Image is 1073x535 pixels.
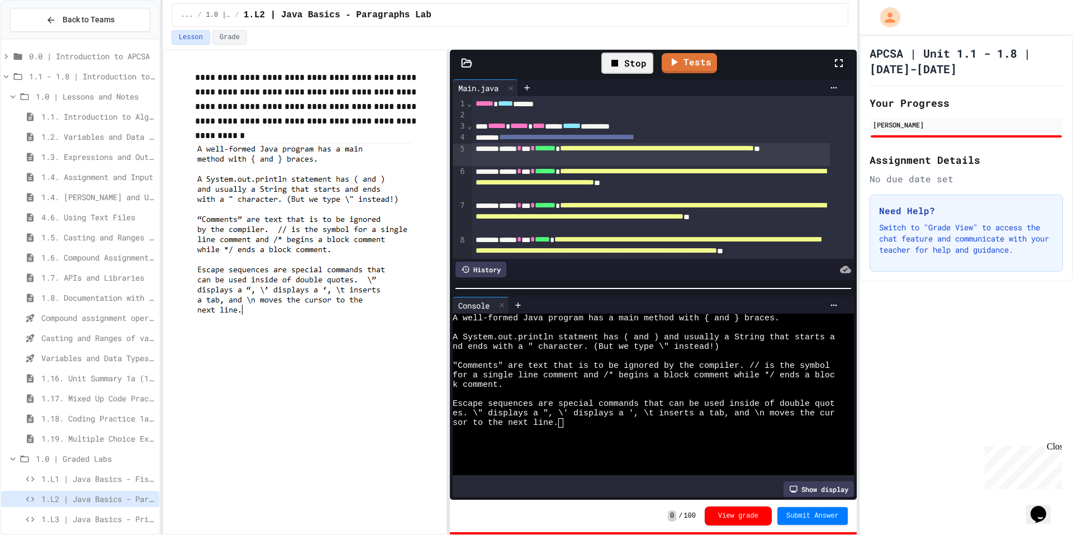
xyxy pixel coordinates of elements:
[41,292,155,304] span: 1.8. Documentation with Comments and Preconditions
[786,512,839,520] span: Submit Answer
[980,442,1062,489] iframe: chat widget
[41,171,155,183] span: 1.4. Assignment and Input
[879,222,1053,255] p: Switch to "Grade View" to access the chat feature and communicate with your teacher for help and ...
[172,30,210,45] button: Lesson
[10,8,150,32] button: Back to Teams
[63,14,115,26] span: Back to Teams
[41,392,155,404] span: 1.17. Mixed Up Code Practice 1.1-1.6
[453,79,518,96] div: Main.java
[784,481,854,497] div: Show display
[453,418,558,428] span: sor to the next line.
[453,98,467,110] div: 1
[453,82,504,94] div: Main.java
[453,297,509,314] div: Console
[678,512,682,520] span: /
[41,352,155,364] span: Variables and Data Types - Quiz
[453,121,467,132] div: 3
[244,8,431,22] span: 1.L2 | Java Basics - Paragraphs Lab
[235,11,239,20] span: /
[29,50,155,62] span: 0.0 | Introduction to APCSA
[41,211,155,223] span: 4.6. Using Text Files
[41,473,155,485] span: 1.L1 | Java Basics - Fish Lab
[870,152,1063,168] h2: Assignment Details
[453,235,467,269] div: 8
[868,4,903,30] div: My Account
[453,144,467,167] div: 5
[41,372,155,384] span: 1.16. Unit Summary 1a (1.1-1.6)
[41,433,155,444] span: 1.19. Multiple Choice Exercises for Unit 1a (1.1-1.6)
[206,11,231,20] span: 1.0 | Graded Labs
[41,252,155,263] span: 1.6. Compound Assignment Operators
[41,231,155,243] span: 1.5. Casting and Ranges of Values
[601,53,653,74] div: Stop
[777,507,848,525] button: Submit Answer
[705,506,772,525] button: View grade
[41,131,155,143] span: 1.2. Variables and Data Types
[879,204,1053,217] h3: Need Help?
[181,11,193,20] span: ...
[41,493,155,505] span: 1.L2 | Java Basics - Paragraphs Lab
[668,510,676,522] span: 0
[453,342,719,352] span: nd ends with a " character. (But we type \" instead!)
[453,371,835,380] span: for a single line comment and /* begins a block comment while */ ends a bloc
[873,120,1060,130] div: [PERSON_NAME]
[4,4,77,71] div: Chat with us now!Close
[453,166,467,200] div: 6
[467,121,472,130] span: Fold line
[870,45,1063,77] h1: APCSA | Unit 1.1 - 1.8 | [DATE]-[DATE]
[453,380,503,390] span: k comment.
[41,513,155,525] span: 1.L3 | Java Basics - Printing Code Lab
[453,300,495,311] div: Console
[41,151,155,163] span: 1.3. Expressions and Output [New]
[1026,490,1062,524] iframe: chat widget
[453,409,835,418] span: es. \" displays a ", \' displays a ', \t inserts a tab, and \n moves the cur
[41,312,155,324] span: Compound assignment operators - Quiz
[870,172,1063,186] div: No due date set
[453,361,830,371] span: "Comments" are text that is to be ignored by the compiler. // is the symbol
[36,453,155,465] span: 1.0 | Graded Labs
[29,70,155,82] span: 1.1 - 1.8 | Introduction to Java
[870,95,1063,111] h2: Your Progress
[197,11,201,20] span: /
[467,99,472,108] span: Fold line
[41,332,155,344] span: Casting and Ranges of variables - Quiz
[662,53,717,73] a: Tests
[41,111,155,122] span: 1.1. Introduction to Algorithms, Programming, and Compilers
[41,272,155,283] span: 1.7. APIs and Libraries
[36,91,155,102] span: 1.0 | Lessons and Notes
[453,399,835,409] span: Escape sequences are special commands that can be used inside of double quot
[455,262,506,277] div: History
[453,132,467,143] div: 4
[453,333,835,342] span: A System.out.println statment has ( and ) and usually a String that starts a
[41,413,155,424] span: 1.18. Coding Practice 1a (1.1-1.6)
[453,314,780,323] span: A well-formed Java program has a main method with { and } braces.
[41,191,155,203] span: 1.4. [PERSON_NAME] and User Input
[212,30,247,45] button: Grade
[683,512,696,520] span: 100
[453,110,467,121] div: 2
[453,200,467,234] div: 7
